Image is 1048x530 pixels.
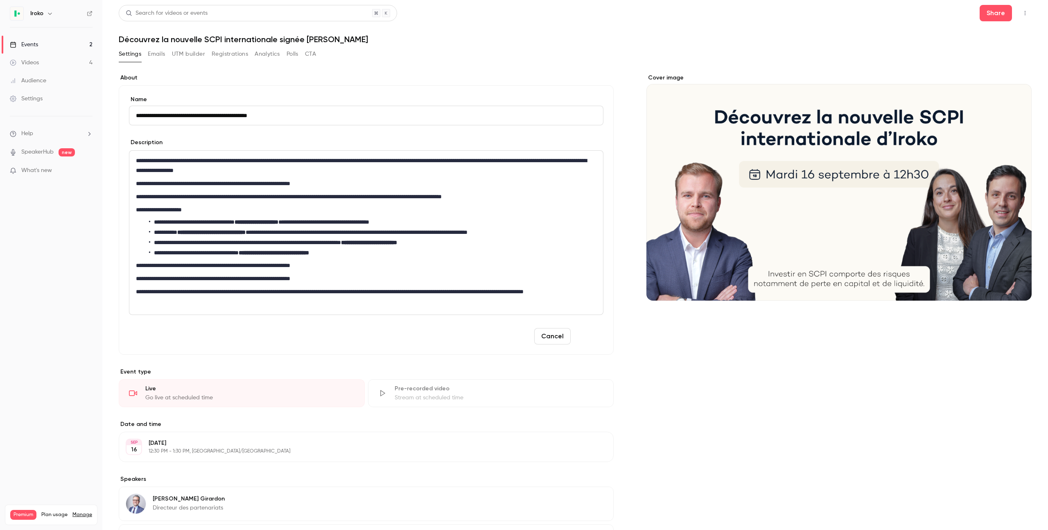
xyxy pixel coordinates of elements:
[119,379,365,407] div: LiveGo live at scheduled time
[212,48,248,61] button: Registrations
[145,385,355,393] div: Live
[72,512,92,518] a: Manage
[129,138,163,147] label: Description
[574,328,603,344] button: Save
[368,379,614,407] div: Pre-recorded videoStream at scheduled time
[30,9,43,18] h6: Iroko
[21,166,52,175] span: What's new
[255,48,280,61] button: Analytics
[153,495,225,503] p: [PERSON_NAME] Girardon
[59,148,75,156] span: new
[149,448,570,455] p: 12:30 PM - 1:30 PM, [GEOGRAPHIC_DATA]/[GEOGRAPHIC_DATA]
[10,77,46,85] div: Audience
[131,446,137,454] p: 16
[153,504,225,512] p: Directeur des partenariats
[172,48,205,61] button: UTM builder
[119,487,614,521] div: Hugo Girardon[PERSON_NAME] GirardonDirecteur des partenariats
[126,439,141,445] div: SEP
[129,150,603,315] section: description
[119,420,614,428] label: Date and time
[10,510,36,520] span: Premium
[980,5,1012,21] button: Share
[10,41,38,49] div: Events
[287,48,298,61] button: Polls
[41,512,68,518] span: Plan usage
[21,148,54,156] a: SpeakerHub
[395,394,604,402] div: Stream at scheduled time
[10,59,39,67] div: Videos
[148,48,165,61] button: Emails
[395,385,604,393] div: Pre-recorded video
[126,9,208,18] div: Search for videos or events
[129,95,603,104] label: Name
[145,394,355,402] div: Go live at scheduled time
[119,74,614,82] label: About
[149,439,570,447] p: [DATE]
[646,74,1032,82] label: Cover image
[126,494,146,514] img: Hugo Girardon
[646,74,1032,301] section: Cover image
[83,167,93,174] iframe: Noticeable Trigger
[119,34,1032,44] h1: Découvrez la nouvelle SCPI internationale signée [PERSON_NAME]
[10,129,93,138] li: help-dropdown-opener
[10,95,43,103] div: Settings
[534,328,571,344] button: Cancel
[21,129,33,138] span: Help
[119,368,614,376] p: Event type
[305,48,316,61] button: CTA
[119,48,141,61] button: Settings
[10,7,23,20] img: Iroko
[129,151,603,315] div: editor
[119,475,614,483] label: Speakers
